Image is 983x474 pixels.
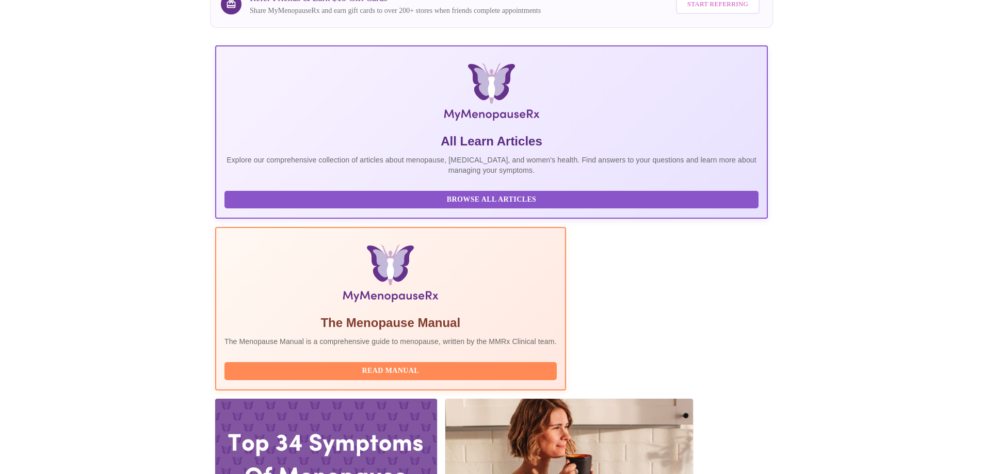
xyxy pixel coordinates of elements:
[308,63,675,125] img: MyMenopauseRx Logo
[224,133,759,150] h5: All Learn Articles
[224,362,557,380] button: Read Manual
[224,194,761,203] a: Browse All Articles
[235,193,748,206] span: Browse All Articles
[224,191,759,209] button: Browse All Articles
[224,366,559,374] a: Read Manual
[277,244,504,306] img: Menopause Manual
[224,155,759,175] p: Explore our comprehensive collection of articles about menopause, [MEDICAL_DATA], and women's hea...
[235,365,546,378] span: Read Manual
[224,315,557,331] h5: The Menopause Manual
[250,6,541,16] p: Share MyMenopauseRx and earn gift cards to over 200+ stores when friends complete appointments
[224,336,557,347] p: The Menopause Manual is a comprehensive guide to menopause, written by the MMRx Clinical team.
